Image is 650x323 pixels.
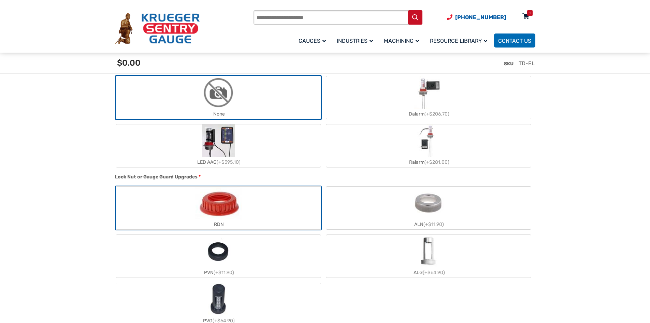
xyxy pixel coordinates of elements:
img: Krueger Sentry Gauge [115,13,200,44]
label: None [116,76,321,119]
span: [PHONE_NUMBER] [455,14,506,21]
div: Dalarm [326,109,531,119]
a: Industries [333,32,380,49]
a: Phone Number (920) 434-8860 [447,13,506,22]
span: (+$11.90) [214,270,234,275]
div: LED AAG [116,157,321,167]
a: Gauges [294,32,333,49]
span: TD-EL [519,60,535,67]
span: Contact Us [498,38,531,44]
div: 1 [529,10,531,16]
span: Gauges [299,38,326,44]
label: ALG [326,235,531,278]
span: Resource Library [430,38,487,44]
span: (+$395.10) [217,159,241,165]
a: Contact Us [494,33,535,48]
label: Ralarm [326,124,531,167]
div: RDN [116,219,321,229]
div: ALN [326,219,531,229]
span: (+$11.90) [423,221,444,227]
div: None [116,109,321,119]
span: Lock Nut or Gauge Guard Upgrades [115,174,198,180]
div: Ralarm [326,157,531,167]
span: (+$281.00) [424,159,449,165]
a: Resource Library [426,32,494,49]
label: LED AAG [116,124,321,167]
label: Dalarm [326,76,531,119]
abbr: required [199,173,201,180]
span: Industries [337,38,373,44]
label: PVN [116,235,321,278]
span: Machining [384,38,419,44]
div: PVN [116,268,321,278]
a: Machining [380,32,426,49]
label: RDN [116,187,321,229]
span: SKU [504,61,514,67]
span: (+$206.70) [424,111,449,117]
label: ALN [326,187,531,229]
span: (+$64.90) [423,270,445,275]
div: ALG [326,268,531,278]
